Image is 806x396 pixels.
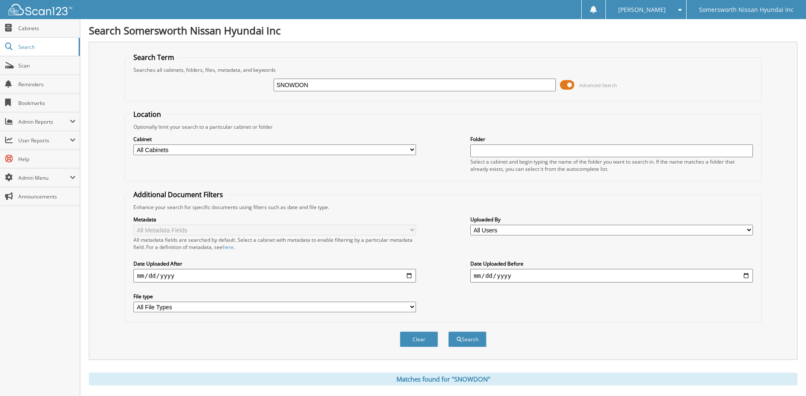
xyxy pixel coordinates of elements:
[129,204,757,211] div: Enhance your search for specific documents using filters such as date and file type.
[129,66,757,74] div: Searches all cabinets, folders, files, metadata, and keywords
[18,156,76,163] span: Help
[133,260,416,267] label: Date Uploaded After
[133,216,416,223] label: Metadata
[470,158,753,173] div: Select a cabinet and begin typing the name of the folder you want to search in. If the name match...
[18,99,76,107] span: Bookmarks
[133,236,416,251] div: All metadata fields are searched by default. Select a cabinet with metadata to enable filtering b...
[129,110,165,119] legend: Location
[18,62,76,69] span: Scan
[400,331,438,347] button: Clear
[18,193,76,200] span: Announcements
[133,293,416,300] label: File type
[133,136,416,143] label: Cabinet
[579,82,617,88] span: Advanced Search
[699,7,794,12] span: Somersworth Nissan Hyundai Inc
[18,25,76,32] span: Cabinets
[129,123,757,130] div: Optionally limit your search to a particular cabinet or folder
[18,43,74,51] span: Search
[133,269,416,283] input: start
[18,118,70,125] span: Admin Reports
[18,137,70,144] span: User Reports
[223,243,234,251] a: here
[8,4,72,15] img: scan123-logo-white.svg
[618,7,666,12] span: [PERSON_NAME]
[470,216,753,223] label: Uploaded By
[448,331,486,347] button: Search
[89,373,798,385] div: Matches found for "SNOWDON"
[18,174,70,181] span: Admin Menu
[129,190,227,199] legend: Additional Document Filters
[470,260,753,267] label: Date Uploaded Before
[470,136,753,143] label: Folder
[89,23,798,37] h1: Search Somersworth Nissan Hyundai Inc
[18,81,76,88] span: Reminders
[470,269,753,283] input: end
[129,53,178,62] legend: Search Term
